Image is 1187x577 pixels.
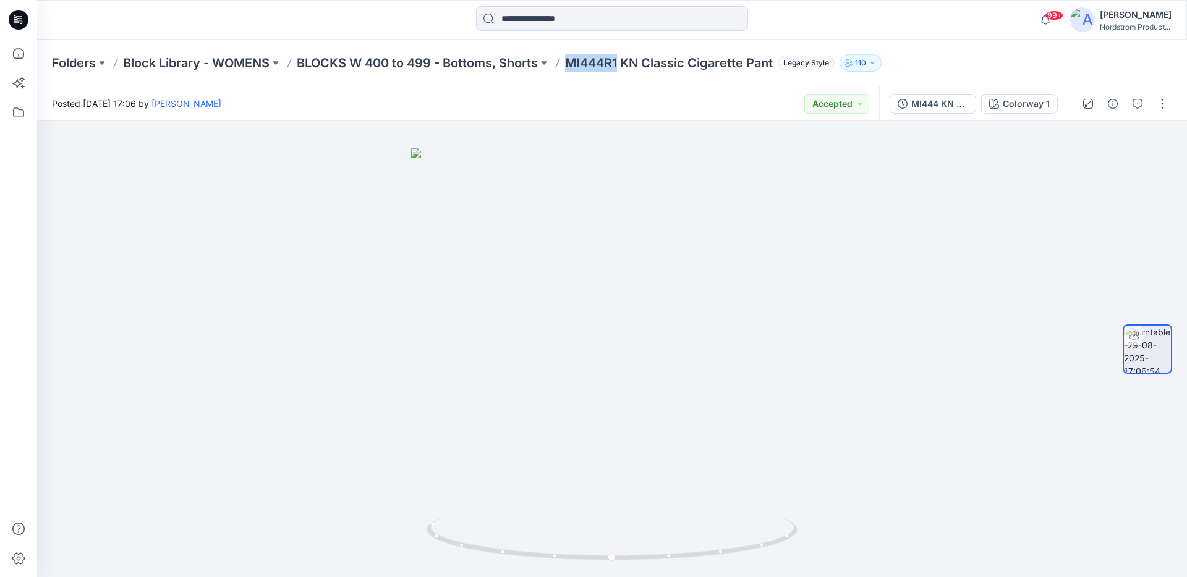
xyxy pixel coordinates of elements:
div: [PERSON_NAME] [1100,7,1172,22]
a: [PERSON_NAME] [151,98,221,109]
button: Legacy Style [773,54,835,72]
span: Posted [DATE] 17:06 by [52,97,221,110]
p: MI444R1 KN Classic Cigarette Pant [565,54,773,72]
p: 110 [855,56,866,70]
div: MI444 KN Classic Cigarette Pant [911,97,968,111]
a: BLOCKS W 400 to 499 - Bottoms, Shorts [297,54,538,72]
button: Details [1103,94,1123,114]
img: avatar [1070,7,1095,32]
span: 99+ [1045,11,1063,20]
a: Block Library - WOMENS [123,54,270,72]
div: Nordstrom Product... [1100,22,1172,32]
div: Colorway 1 [1003,97,1050,111]
button: 110 [840,54,882,72]
span: Legacy Style [778,56,835,70]
button: Colorway 1 [981,94,1058,114]
img: turntable-29-08-2025-17:06:54 [1124,326,1171,373]
a: Folders [52,54,96,72]
button: MI444 KN Classic Cigarette Pant [890,94,976,114]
